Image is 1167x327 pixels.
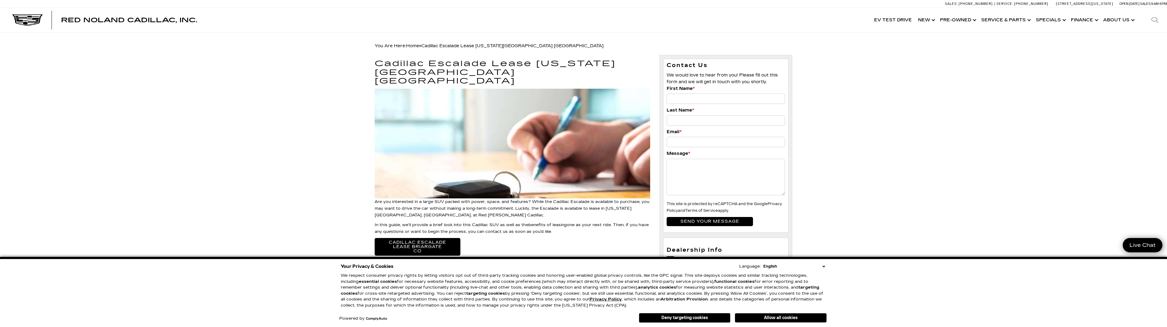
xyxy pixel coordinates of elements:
[945,2,994,5] a: Sales: [PHONE_NUMBER]
[638,285,676,290] strong: analytics cookies
[1151,2,1167,6] span: 9 AM-6 PM
[359,279,397,284] strong: essential cookies
[739,265,761,268] div: Language:
[661,297,708,302] strong: Arbitration Provision
[341,262,394,271] span: Your Privacy & Cookies
[1126,242,1159,249] span: Live Chat
[871,8,915,32] a: EV Test Drive
[735,313,827,322] button: Allow all cookies
[1119,2,1140,6] span: Open [DATE]
[589,297,622,302] a: Privacy Policy
[1123,238,1162,252] a: Live Chat
[1100,8,1136,32] a: About Us
[406,43,419,48] a: Home
[667,202,782,213] a: Privacy Policy
[1033,8,1068,32] a: Specials
[994,2,1050,5] a: Service: [PHONE_NUMBER]
[667,217,753,226] input: Send your message
[639,313,730,323] button: Deny targeting cookies
[978,8,1033,32] a: Service & Parts
[421,43,603,48] span: Cadillac Escalade Lease [US_STATE][GEOGRAPHIC_DATA] [GEOGRAPHIC_DATA]
[667,85,695,92] label: First Name
[959,2,993,6] span: [PHONE_NUMBER]
[375,238,460,256] a: Cadillac Escalade Lease Briargate CO
[1140,2,1151,6] span: Sales:
[996,2,1013,6] span: Service:
[667,247,785,253] h3: Dealership Info
[667,107,694,114] label: Last Name
[667,62,785,229] form: Contact Us
[667,256,785,264] span: Phone Numbers:
[1056,2,1113,6] a: [STREET_ADDRESS][US_STATE]
[366,317,387,321] a: ComplyAuto
[61,16,197,24] span: Red Noland Cadillac, Inc.
[667,150,690,157] label: Message
[375,42,793,50] div: Breadcrumbs
[375,59,650,86] h1: Cadillac Escalade Lease [US_STATE][GEOGRAPHIC_DATA] [GEOGRAPHIC_DATA]
[945,2,958,6] span: Sales:
[762,263,827,269] select: Language Select
[667,62,785,69] h3: Contact Us
[1014,2,1048,6] span: [PHONE_NUMBER]
[937,8,978,32] a: Pre-Owned
[341,285,819,296] strong: targeting cookies
[339,317,387,321] div: Powered by
[406,43,603,48] span: »
[61,17,197,23] a: Red Noland Cadillac, Inc.
[466,291,505,296] strong: targeting cookies
[375,89,650,219] p: Are you interested in a large SUV packed with power, space, and features? While the Cadillac Esca...
[341,273,827,308] p: We respect consumer privacy rights by letting visitors opt out of third-party tracking cookies an...
[667,129,682,135] label: Email
[12,14,43,26] img: Cadillac Dark Logo with Cadillac White Text
[528,222,567,227] a: benefits of leasing
[1068,8,1100,32] a: Finance
[375,222,650,235] p: In this guide, we’ll provide a brief look into this Cadillac SUV as well as the one as your next ...
[915,8,937,32] a: New
[667,73,778,84] span: We would love to hear from you! Please fill out this form and we will get in touch with you shortly.
[375,43,603,48] span: You Are Here:
[685,208,718,213] a: Terms of Service
[667,202,782,213] small: This site is protected by reCAPTCHA and the Google and apply.
[714,279,755,284] strong: functional cookies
